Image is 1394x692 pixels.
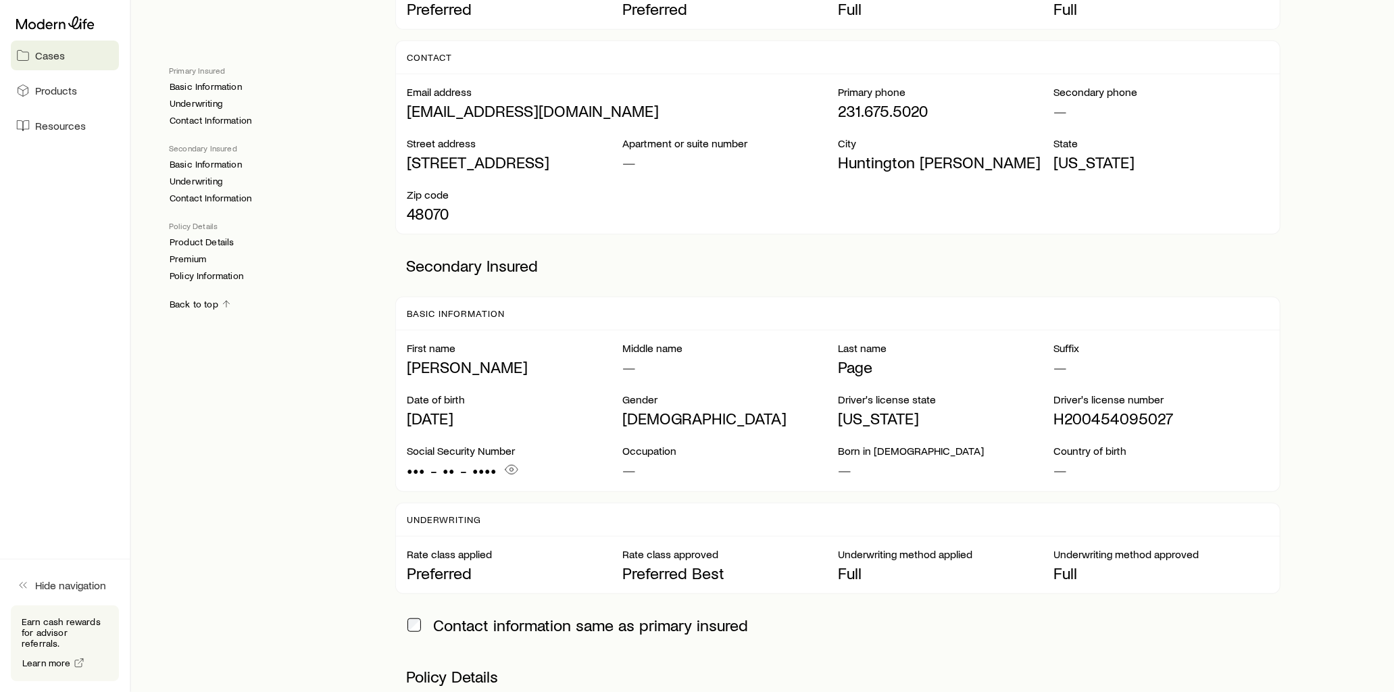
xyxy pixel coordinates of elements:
[1053,564,1269,583] p: Full
[169,270,244,282] a: Policy Information
[407,357,622,376] p: [PERSON_NAME]
[838,153,1053,172] p: Huntington [PERSON_NAME]
[433,616,748,635] span: Contact information same as primary insured
[443,461,455,480] span: ••
[11,605,119,681] div: Earn cash rewards for advisor referrals.Learn more
[169,193,252,204] a: Contact Information
[1053,460,1269,479] p: —
[169,115,252,126] a: Contact Information
[407,444,622,458] p: Social Security Number
[35,119,86,132] span: Resources
[622,444,838,458] p: Occupation
[838,409,1053,428] p: [US_STATE]
[407,409,622,428] p: [DATE]
[1053,409,1269,428] p: H200454095027
[622,393,838,406] p: Gender
[622,153,838,172] p: —
[622,564,838,583] p: Preferred Best
[1053,341,1269,355] p: Suffix
[1053,547,1269,561] p: Underwriting method approved
[169,81,243,93] a: Basic Information
[838,547,1053,561] p: Underwriting method applied
[407,461,425,480] span: •••
[407,341,622,355] p: First name
[838,85,1053,99] p: Primary phone
[407,153,622,172] p: [STREET_ADDRESS]
[407,393,622,406] p: Date of birth
[35,84,77,97] span: Products
[1053,357,1269,376] p: —
[11,111,119,141] a: Resources
[22,658,71,668] span: Learn more
[407,52,452,63] p: Contact
[22,616,108,649] p: Earn cash rewards for advisor referrals.
[407,618,421,632] input: Contact information same as primary insured
[407,547,622,561] p: Rate class applied
[407,85,838,99] p: Email address
[838,444,1053,458] p: Born in [DEMOGRAPHIC_DATA]
[1053,101,1269,120] p: —
[622,137,838,150] p: Apartment or suite number
[169,65,374,76] p: Primary Insured
[1053,393,1269,406] p: Driver's license number
[1053,85,1269,99] p: Secondary phone
[169,143,374,153] p: Secondary Insured
[407,564,622,583] p: Preferred
[407,188,622,201] p: Zip code
[169,159,243,170] a: Basic Information
[472,461,497,480] span: ••••
[169,176,223,187] a: Underwriting
[838,393,1053,406] p: Driver's license state
[35,578,106,592] span: Hide navigation
[407,514,481,525] p: Underwriting
[838,460,1053,479] p: —
[407,137,622,150] p: Street address
[622,341,838,355] p: Middle name
[622,409,838,428] p: [DEMOGRAPHIC_DATA]
[838,137,1053,150] p: City
[169,253,207,265] a: Premium
[395,245,1280,286] p: Secondary Insured
[169,237,234,248] a: Product Details
[622,357,838,376] p: —
[11,76,119,105] a: Products
[838,101,1053,120] p: 231.675.5020
[169,298,232,311] a: Back to top
[407,101,838,120] p: [EMAIL_ADDRESS][DOMAIN_NAME]
[407,204,622,223] p: 48070
[169,98,223,109] a: Underwriting
[622,547,838,561] p: Rate class approved
[838,357,1053,376] p: Page
[838,341,1053,355] p: Last name
[622,460,838,479] p: —
[169,220,374,231] p: Policy Details
[460,461,467,480] span: -
[1053,444,1269,458] p: Country of birth
[430,461,437,480] span: -
[35,49,65,62] span: Cases
[407,308,504,319] p: Basic Information
[838,564,1053,583] p: Full
[1053,153,1269,172] p: [US_STATE]
[1053,137,1269,150] p: State
[11,41,119,70] a: Cases
[11,570,119,600] button: Hide navigation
